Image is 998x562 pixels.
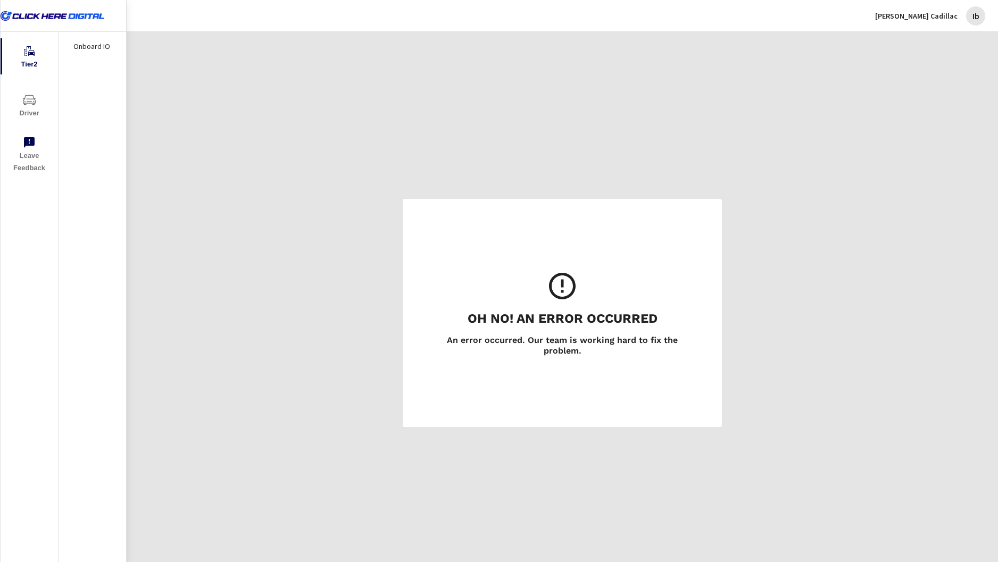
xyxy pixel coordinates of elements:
div: nav menu [1,32,58,179]
p: [PERSON_NAME] Cadillac [875,11,958,21]
div: Onboard IO [59,38,126,54]
p: Onboard IO [73,41,118,52]
h6: An error occurred. Our team is working hard to fix the problem. [431,335,693,356]
h3: Oh No! An Error Occurred [468,309,658,328]
span: Leave Feedback [4,136,55,174]
span: Tier2 [4,45,55,71]
span: Driver [4,94,55,120]
div: Ib [966,6,985,26]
